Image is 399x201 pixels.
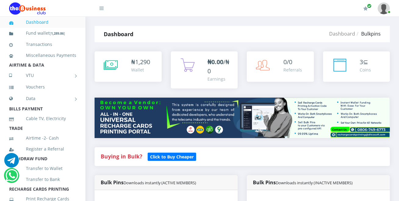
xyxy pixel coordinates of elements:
a: Transfer to Wallet [9,161,76,175]
img: Logo [9,2,46,15]
a: Miscellaneous Payments [9,48,76,62]
span: Renew/Upgrade Subscription [367,4,372,8]
a: Cable TV, Electricity [9,112,76,126]
a: Data [9,91,76,106]
div: Earnings [207,76,232,82]
a: Dashboard [329,30,355,37]
div: ₦ [131,57,150,67]
a: Vouchers [9,80,76,94]
span: 0/0 [283,58,292,66]
span: 1,290 [135,58,150,66]
a: Fund wallet[1,289.86] [9,26,76,40]
div: ⊆ [360,57,371,67]
strong: Bulk Pins [253,179,353,186]
strong: Buying in Bulk? [101,153,142,160]
a: Chat for support [5,173,18,183]
a: VTU [9,68,76,83]
small: [ ] [50,31,65,36]
b: ₦0.00 [207,58,223,66]
strong: Dashboard [104,30,133,38]
i: Renew/Upgrade Subscription [363,6,368,11]
b: Click to Buy Cheaper [150,154,194,160]
a: ₦1,290 Wallet [95,51,162,82]
img: multitenant_rcp.png [95,98,390,138]
div: Coins [360,67,371,73]
a: Chat for support [4,158,19,168]
span: 3 [360,58,363,66]
a: Airtime -2- Cash [9,131,76,145]
small: Downloads instantly (INACTIVE MEMBERS) [276,180,353,185]
a: Register a Referral [9,142,76,156]
b: 1,289.86 [51,31,64,36]
a: ₦0.00/₦0 Earnings [171,51,238,88]
img: User [378,2,390,14]
a: Click to Buy Cheaper [148,153,196,160]
a: 0/0 Referrals [247,51,314,82]
div: Wallet [131,67,150,73]
div: Referrals [283,67,302,73]
li: Bulkpins [355,30,381,37]
span: /₦0 [207,58,229,75]
strong: Bulk Pins [101,179,196,186]
a: Transfer to Bank [9,172,76,186]
a: Dashboard [9,15,76,29]
small: Downloads instantly (ACTIVE MEMBERS) [124,180,196,185]
a: Transactions [9,37,76,51]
